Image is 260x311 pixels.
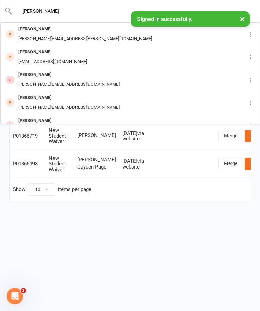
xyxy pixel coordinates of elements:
div: New Student Waiver [49,156,71,173]
div: [PERSON_NAME] [16,47,89,57]
span: Signed in successfully. [137,16,192,22]
button: × [236,11,248,26]
div: [DATE] via website [122,158,145,170]
div: [PERSON_NAME][EMAIL_ADDRESS][DOMAIN_NAME] [16,103,122,112]
input: Search... [13,6,248,16]
div: [PERSON_NAME][EMAIL_ADDRESS][PERSON_NAME][DOMAIN_NAME] [16,34,154,44]
span: [PERSON_NAME] [77,133,116,138]
div: P01366493 [13,161,43,167]
div: [PERSON_NAME] [16,24,154,34]
div: P01366719 [13,133,43,139]
div: [DATE] via website [122,131,145,142]
div: [PERSON_NAME][EMAIL_ADDRESS][DOMAIN_NAME] [16,80,122,89]
span: 2 [21,288,26,293]
span: [PERSON_NAME] [77,157,116,163]
div: New Student Waiver [49,128,71,145]
div: [PERSON_NAME] [16,116,89,126]
span: Cayden Page [77,164,116,170]
a: Merge [218,130,243,142]
div: items per page [58,187,91,192]
div: [EMAIL_ADDRESS][DOMAIN_NAME] [16,57,89,67]
a: Merge [218,158,243,170]
div: [PERSON_NAME] [16,70,122,80]
iframe: Intercom live chat [7,288,23,304]
div: Show [13,183,91,196]
div: [PERSON_NAME] [16,93,122,103]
